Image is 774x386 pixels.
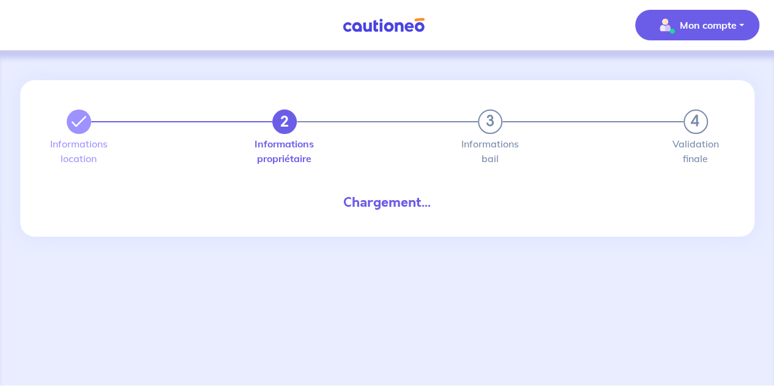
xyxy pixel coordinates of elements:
[272,139,297,163] label: Informations propriétaire
[67,139,91,163] label: Informations location
[478,139,502,163] label: Informations bail
[338,18,430,33] img: Cautioneo
[683,139,708,163] label: Validation finale
[655,15,675,35] img: illu_account_valid_menu.svg
[635,10,759,40] button: illu_account_valid_menu.svgMon compte
[680,18,737,32] p: Mon compte
[272,109,297,134] button: 2
[57,193,718,212] div: Chargement...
